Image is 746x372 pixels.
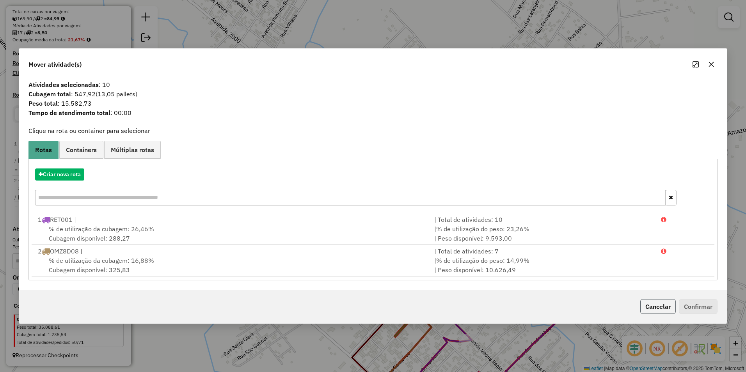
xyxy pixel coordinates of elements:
strong: Cubagem total [28,90,71,98]
label: Clique na rota ou container para selecionar [28,126,150,135]
span: % de utilização da cubagem: 26,46% [49,225,154,233]
span: Containers [66,147,97,153]
span: (13,05 pallets) [96,90,137,98]
span: Mover atividade(s) [28,60,82,69]
span: : 15.582,73 [24,99,722,108]
div: | Total de atividades: 10 [430,215,656,224]
span: Rotas [35,147,52,153]
button: Cancelar [640,299,676,314]
span: : 547,92 [24,89,722,99]
div: 1 RET001 | [33,215,430,224]
strong: Peso total [28,99,58,107]
i: Porcentagens após mover as atividades: Cubagem: 166,24% Peso: 147,92% [661,216,666,223]
button: Criar nova rota [35,168,84,181]
strong: Atividades selecionadas [28,81,99,89]
div: | | Peso disponível: 9.593,00 [430,224,656,243]
span: : 10 [24,80,722,89]
div: Cubagem disponível: 325,83 [33,256,430,275]
i: Porcentagens após mover as atividades: Cubagem: 156,66% Peso: 139,65% [661,248,666,254]
span: % de utilização do peso: 23,26% [436,225,529,233]
span: % de utilização da cubagem: 16,88% [49,257,154,264]
div: Cubagem disponível: 288,27 [33,224,430,243]
span: : 00:00 [24,108,722,117]
strong: Tempo de atendimento total [28,109,110,117]
div: | | Peso disponível: 10.626,49 [430,256,656,275]
button: Maximize [689,58,702,71]
span: Múltiplas rotas [111,147,154,153]
div: 2 OMZ8D08 | [33,246,430,256]
div: | Total de atividades: 7 [430,246,656,256]
span: % de utilização do peso: 14,99% [436,257,529,264]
